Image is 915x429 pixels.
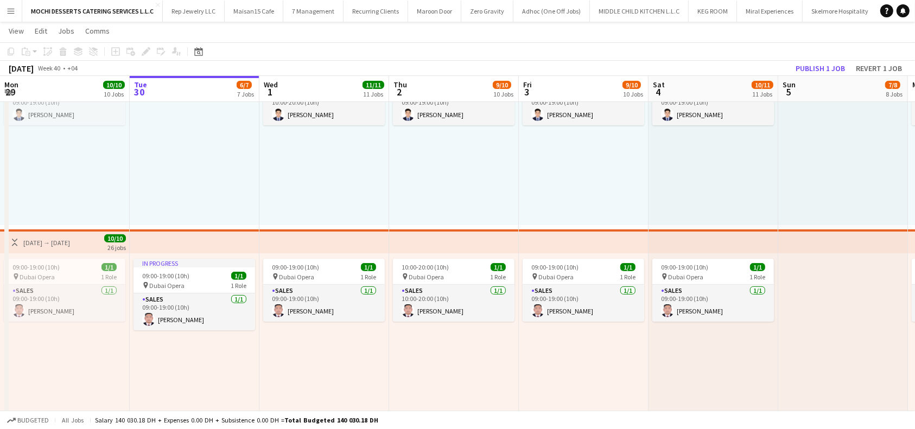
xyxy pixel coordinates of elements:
[513,1,590,22] button: Adhoc (One Off Jobs)
[9,63,34,74] div: [DATE]
[5,414,50,426] button: Budgeted
[4,24,28,38] a: View
[163,1,225,22] button: Rep Jewelry LLC
[852,61,906,75] button: Revert 1 job
[85,26,110,36] span: Comms
[22,1,163,22] button: MOCHI DESSERTS CATERING SERVICES L.L.C
[791,61,849,75] button: Publish 1 job
[9,26,24,36] span: View
[67,64,78,72] div: +04
[30,24,52,38] a: Edit
[737,1,803,22] button: Miral Experiences
[95,416,378,424] div: Salary 140 030.18 DH + Expenses 0.00 DH + Subsistence 0.00 DH =
[590,1,689,22] button: MIDDLE CHILD KITCHEN L.L.C
[689,1,737,22] button: KEG ROOM
[81,24,114,38] a: Comms
[408,1,461,22] button: Maroon Door
[225,1,283,22] button: Maisan15 Cafe
[60,416,86,424] span: All jobs
[54,24,79,38] a: Jobs
[283,1,344,22] button: 7 Management
[803,1,878,22] button: Skelmore Hospitality
[284,416,378,424] span: Total Budgeted 140 030.18 DH
[58,26,74,36] span: Jobs
[17,417,49,424] span: Budgeted
[36,64,63,72] span: Week 40
[344,1,408,22] button: Recurring Clients
[35,26,47,36] span: Edit
[461,1,513,22] button: Zero Gravity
